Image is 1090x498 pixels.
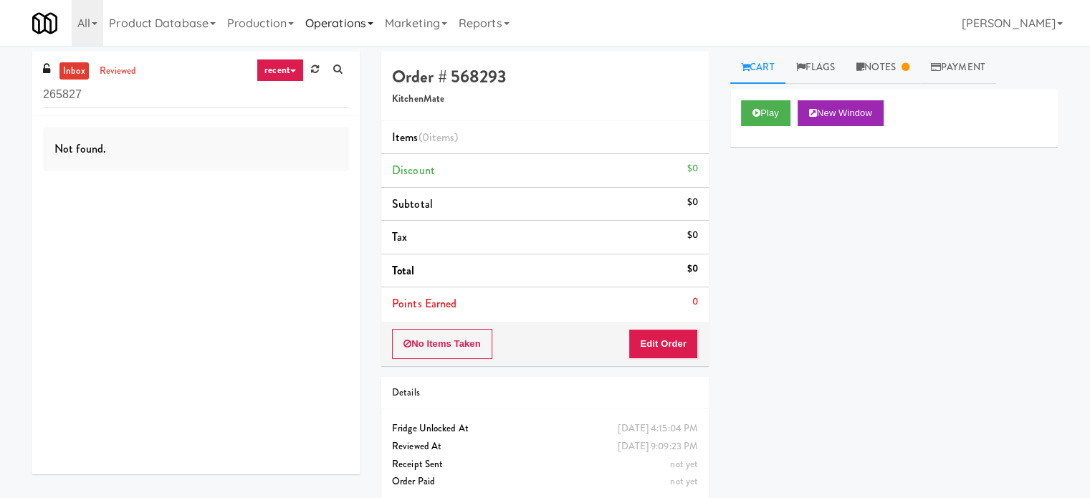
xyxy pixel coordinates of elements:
button: New Window [798,100,884,126]
button: Edit Order [628,329,698,359]
span: Not found. [54,140,106,157]
ng-pluralize: items [429,129,455,145]
div: $0 [687,193,698,211]
span: (0 ) [419,129,459,145]
img: Micromart [32,11,57,36]
button: No Items Taken [392,329,492,359]
span: not yet [670,474,698,488]
a: recent [257,59,304,82]
span: Tax [392,229,407,245]
div: [DATE] 4:15:04 PM [618,420,698,438]
a: Payment [920,52,996,84]
div: 0 [692,293,698,311]
a: reviewed [96,62,140,80]
input: Search vision orders [43,82,349,108]
a: Notes [846,52,920,84]
a: Flags [785,52,846,84]
a: Cart [730,52,785,84]
span: Total [392,262,415,279]
div: $0 [687,260,698,278]
h5: KitchenMate [392,94,698,105]
div: Details [392,384,698,402]
div: $0 [687,160,698,178]
span: Items [392,129,458,145]
div: $0 [687,226,698,244]
div: Receipt Sent [392,456,698,474]
a: inbox [59,62,89,80]
div: Reviewed At [392,438,698,456]
span: Discount [392,162,435,178]
h4: Order # 568293 [392,67,698,86]
span: not yet [670,457,698,471]
div: Order Paid [392,473,698,491]
div: [DATE] 9:09:23 PM [618,438,698,456]
button: Play [741,100,790,126]
span: Subtotal [392,196,433,212]
div: Fridge Unlocked At [392,420,698,438]
span: Points Earned [392,295,456,312]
